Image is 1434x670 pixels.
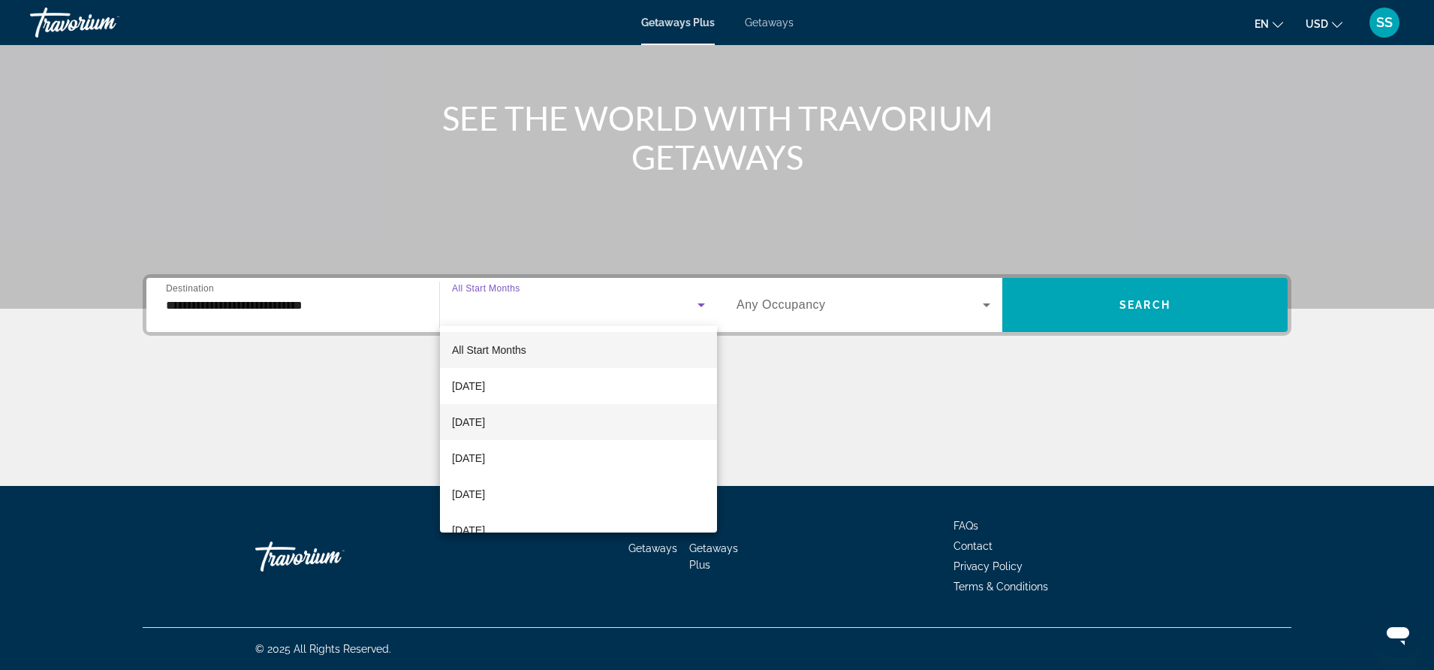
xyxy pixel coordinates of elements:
[1374,610,1422,658] iframe: Button to launch messaging window
[452,344,526,356] span: All Start Months
[452,485,485,503] span: [DATE]
[452,521,485,539] span: [DATE]
[452,449,485,467] span: [DATE]
[452,377,485,395] span: [DATE]
[452,413,485,431] span: [DATE]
